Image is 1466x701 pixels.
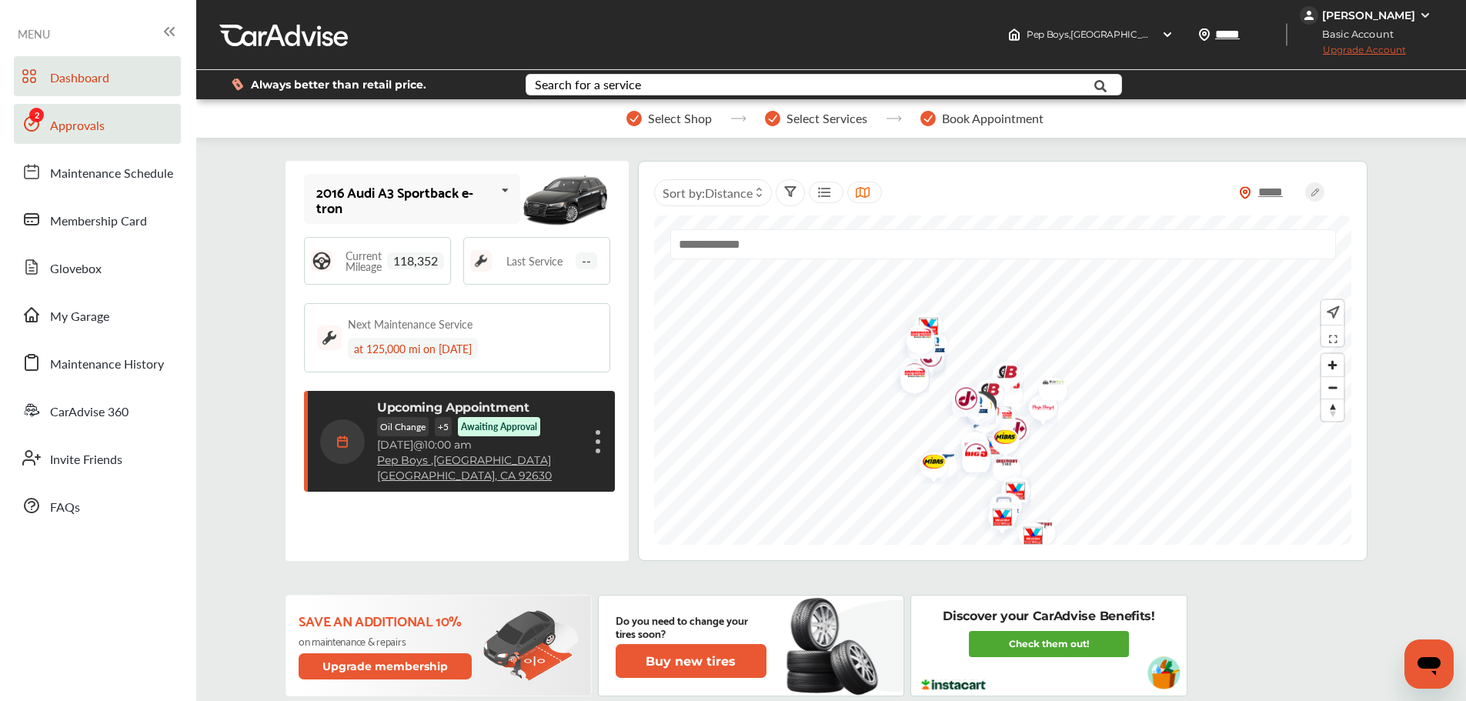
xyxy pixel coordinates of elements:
[14,152,181,192] a: Maintenance Schedule
[1321,376,1344,399] button: Zoom out
[978,485,1017,533] div: Map marker
[14,104,181,144] a: Approvals
[889,359,930,393] img: logo-american-tire-depot.png
[1027,369,1066,401] div: Map marker
[654,215,1351,545] canvas: Map
[317,325,342,350] img: maintenance_logo
[1321,399,1344,421] button: Reset bearing to north
[1147,656,1180,689] img: instacart-vehicle.0979a191.svg
[950,433,991,482] img: logo-jiffylube.png
[990,408,1028,456] div: Map marker
[348,338,478,359] div: at 125,000 mi on [DATE]
[981,448,1022,481] img: logo-discount-tire.png
[959,398,997,443] div: Map marker
[950,424,988,472] div: Map marker
[950,424,990,472] img: logo-pepboys.png
[981,353,1020,395] div: Map marker
[981,448,1020,481] div: Map marker
[50,498,80,518] span: FAQs
[951,385,990,429] div: Map marker
[1017,386,1058,435] img: logo-pepboys.png
[424,438,472,452] span: 10:00 am
[377,469,552,482] a: [GEOGRAPHIC_DATA], CA 92630
[387,252,444,269] span: 118,352
[616,644,770,678] a: Buy new tires
[1007,514,1046,562] div: Map marker
[1008,28,1020,41] img: header-home-logo.8d720a4f.svg
[895,316,936,358] img: logo-bigbrand.png
[908,444,949,484] img: Midas+Logo_RGB.png
[1404,639,1454,689] iframe: Button to launch messaging window
[299,635,475,647] p: on maintenance & repairs
[1419,9,1431,22] img: WGsFRI8htEPBVLJbROoPRyZpYNWhNONpIPPETTm6eUC0GeLEiAAAAAElFTkSuQmCC
[903,305,943,353] img: logo-valvoline.png
[50,116,105,136] span: Approvals
[251,79,426,90] span: Always better than retail price.
[50,212,147,232] span: Membership Card
[950,441,991,472] img: BigOTires_Logo_2024_BigO_RGB_BrightRed.png
[1017,386,1056,435] div: Map marker
[990,469,1028,518] div: Map marker
[920,111,936,126] img: stepper-checkmark.b5569197.svg
[377,400,529,415] p: Upcoming Appointment
[940,377,981,426] img: logo-jiffylube.png
[950,433,989,482] div: Map marker
[950,441,989,472] div: Map marker
[942,112,1044,125] span: Book Appointment
[377,438,413,452] span: [DATE]
[232,78,243,91] img: dollor_label_vector.a70140d1.svg
[377,417,429,436] p: Oil Change
[969,631,1129,657] a: Check them out!
[470,250,492,272] img: maintenance_logo
[895,320,933,354] div: Map marker
[535,78,641,91] div: Search for a service
[963,395,1001,443] div: Map marker
[316,184,495,215] div: 2016 Audi A3 Sportback e-tron
[616,613,766,639] p: Do you need to change your tires soon?
[299,612,475,629] p: Save an additional 10%
[908,324,947,368] div: Map marker
[520,165,610,233] img: mobile_11038_st0640_046.jpg
[903,305,941,353] div: Map marker
[889,356,927,397] div: Map marker
[917,443,956,489] div: Map marker
[889,359,927,393] div: Map marker
[320,419,365,464] img: calendar-icon.35d1de04.svg
[1016,511,1057,544] img: logo-discount-tire.png
[435,417,452,436] p: + 5
[14,56,181,96] a: Dashboard
[957,383,996,430] div: Map marker
[889,353,927,402] div: Map marker
[50,68,109,88] span: Dashboard
[785,591,887,700] img: new-tire.a0c7fe23.svg
[977,496,1015,544] div: Map marker
[940,377,979,426] div: Map marker
[976,401,1014,435] div: Map marker
[963,371,1002,412] div: Map marker
[1321,354,1344,376] button: Zoom in
[461,420,537,433] p: Awaiting Approval
[978,492,1017,541] div: Map marker
[1027,28,1317,40] span: Pep Boys , [GEOGRAPHIC_DATA] [GEOGRAPHIC_DATA] , CA 92630
[980,419,1018,459] div: Map marker
[705,184,753,202] span: Distance
[895,316,933,358] div: Map marker
[943,608,1154,625] p: Discover your CarAdvise Benefits!
[990,469,1030,518] img: logo-valvoline.png
[765,111,780,126] img: stepper-checkmark.b5569197.svg
[50,402,129,422] span: CarAdvise 360
[14,295,181,335] a: My Garage
[951,432,990,481] div: Map marker
[14,390,181,430] a: CarAdvise 360
[1007,514,1048,562] img: logo-valvoline.png
[786,112,867,125] span: Select Services
[663,184,753,202] span: Sort by :
[14,342,181,382] a: Maintenance History
[377,454,551,467] a: Pep Boys ,[GEOGRAPHIC_DATA]
[1161,28,1174,41] img: header-down-arrow.9dd2ce7d.svg
[963,371,1004,412] img: logo-bigbrand.png
[1016,511,1054,544] div: Map marker
[50,164,173,184] span: Maintenance Schedule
